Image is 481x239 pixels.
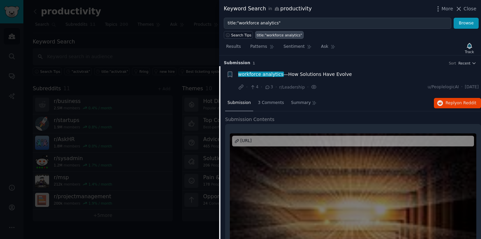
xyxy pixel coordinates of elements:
span: Results [226,44,241,50]
div: [URL] [240,138,252,144]
span: r/Leadership [279,85,305,90]
a: title:"workforce analytics" [255,31,304,39]
button: Browse [454,18,479,29]
span: · [261,84,262,91]
span: More [442,5,453,12]
span: Summary [291,100,311,106]
span: workforce analytics [237,72,284,77]
span: · [461,84,463,90]
a: Results [224,41,243,55]
span: · [276,84,277,91]
div: title:"workforce analytics" [257,33,302,37]
span: in [268,6,272,12]
div: Track [465,49,474,54]
span: Patterns [250,44,267,50]
span: Search Tips [231,33,252,37]
button: Track [463,41,476,55]
span: Close [464,5,476,12]
span: 1 [253,61,255,65]
span: Recent [458,61,470,66]
span: Submission Contents [225,116,275,123]
input: Try a keyword related to your business [224,18,451,29]
button: Replyon Reddit [434,98,481,109]
a: Sentiment [281,41,314,55]
span: 3 Comments [258,100,284,106]
span: 3 [265,84,273,90]
button: Close [455,5,476,12]
a: Patterns [248,41,276,55]
span: Submission [227,100,251,106]
span: on Reddit [457,101,476,105]
span: [DATE] [465,84,479,90]
span: —How Solutions Have Evolve [238,71,352,78]
button: Search Tips [224,31,253,39]
span: Submission [224,60,250,66]
a: workforce analytics—How Solutions Have Evolve [238,71,352,78]
span: Sentiment [284,44,305,50]
span: u/PeoplelogicAI [428,84,459,90]
span: Ask [321,44,328,50]
span: Reply [446,100,476,106]
span: · [246,84,248,91]
button: Recent [458,61,476,66]
a: Ask [319,41,338,55]
button: More [435,5,453,12]
span: 4 [250,84,258,90]
div: Keyword Search productivity [224,5,312,13]
span: · [307,84,308,91]
div: Sort [449,61,456,66]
